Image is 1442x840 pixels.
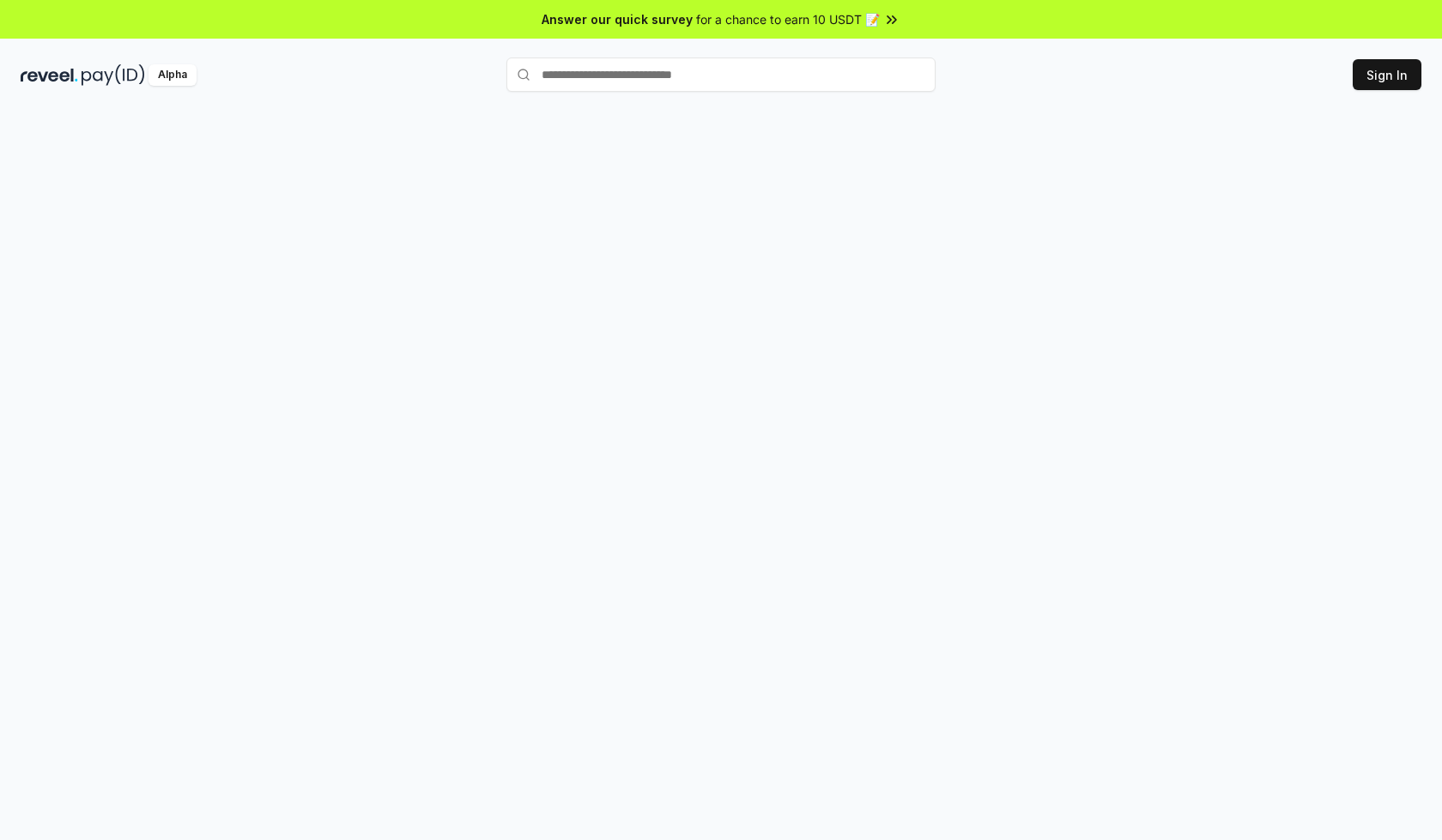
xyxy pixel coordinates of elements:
[696,10,880,28] span: for a chance to earn 10 USDT 📝
[21,64,78,86] img: reveel_dark
[82,64,145,86] img: pay_id
[1353,59,1421,90] button: Sign In
[542,10,693,28] span: Answer our quick survey
[148,64,197,86] div: Alpha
